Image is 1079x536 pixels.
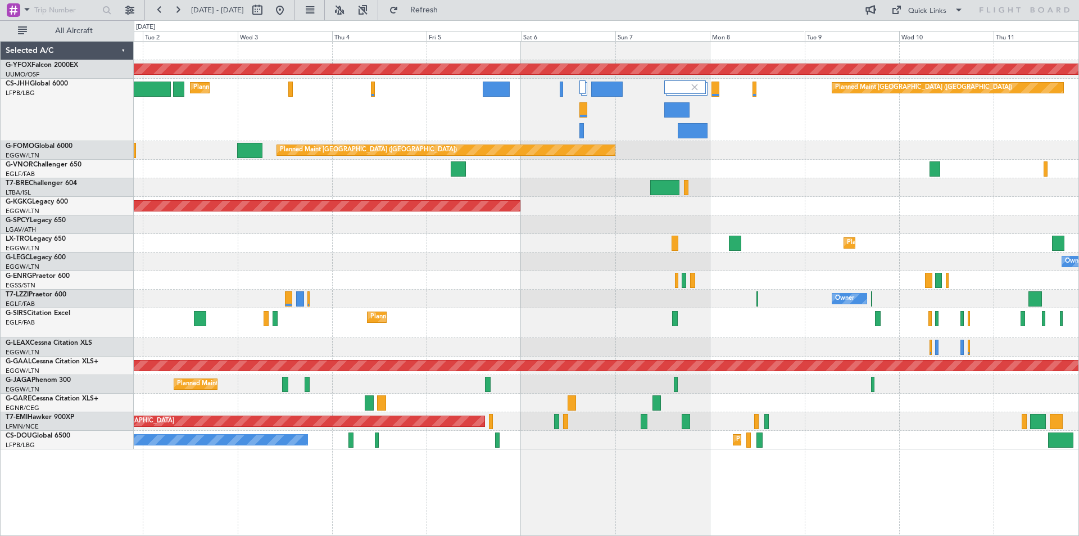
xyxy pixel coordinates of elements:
div: Planned Maint [GEOGRAPHIC_DATA] ([GEOGRAPHIC_DATA]) [370,309,547,326]
a: T7-LZZIPraetor 600 [6,291,66,298]
div: Wed 3 [238,31,332,41]
div: Planned Maint [GEOGRAPHIC_DATA] ([GEOGRAPHIC_DATA]) [736,431,913,448]
div: Quick Links [908,6,946,17]
a: CS-DOUGlobal 6500 [6,433,70,439]
div: Tue 2 [143,31,237,41]
span: G-SIRS [6,310,27,317]
a: LFPB/LBG [6,441,35,449]
a: G-ENRGPraetor 600 [6,273,70,280]
div: Wed 10 [899,31,994,41]
a: EGLF/FAB [6,318,35,327]
a: LGAV/ATH [6,226,36,234]
button: Quick Links [886,1,969,19]
span: T7-EMI [6,414,28,421]
a: EGGW/LTN [6,367,39,375]
a: EGGW/LTN [6,207,39,215]
span: G-YFOX [6,62,31,69]
div: Thu 4 [332,31,427,41]
img: gray-close.svg [690,82,700,92]
a: UUMO/OSF [6,70,39,79]
div: Planned Maint [GEOGRAPHIC_DATA] ([GEOGRAPHIC_DATA]) [280,142,457,159]
a: EGGW/LTN [6,263,39,271]
a: EGNR/CEG [6,404,39,412]
div: Planned Maint [GEOGRAPHIC_DATA] ([GEOGRAPHIC_DATA]) [177,376,354,393]
a: G-SPCYLegacy 650 [6,217,66,224]
a: G-LEGCLegacy 600 [6,254,66,261]
input: Trip Number [34,2,99,19]
a: LX-TROLegacy 650 [6,236,66,242]
a: T7-EMIHawker 900XP [6,414,74,421]
a: G-YFOXFalcon 2000EX [6,62,78,69]
a: G-SIRSCitation Excel [6,310,70,317]
a: LFMN/NCE [6,422,39,431]
a: G-GAALCessna Citation XLS+ [6,358,98,365]
span: G-FOMO [6,143,34,150]
a: LTBA/ISL [6,188,31,197]
a: EGGW/LTN [6,385,39,394]
div: Owner [835,290,854,307]
a: EGLF/FAB [6,300,35,308]
span: T7-LZZI [6,291,29,298]
a: EGSS/STN [6,281,35,290]
span: G-SPCY [6,217,30,224]
a: EGLF/FAB [6,170,35,178]
div: Planned Maint Dusseldorf [847,235,921,251]
span: G-JAGA [6,377,31,384]
span: G-KGKG [6,199,32,205]
a: T7-BREChallenger 604 [6,180,77,187]
div: Planned Maint [GEOGRAPHIC_DATA] ([GEOGRAPHIC_DATA]) [835,79,1012,96]
span: [DATE] - [DATE] [191,5,244,15]
a: G-JAGAPhenom 300 [6,377,71,384]
span: CS-JHH [6,80,30,87]
button: All Aircraft [12,22,122,40]
div: Tue 9 [805,31,899,41]
a: CS-JHHGlobal 6000 [6,80,68,87]
a: EGGW/LTN [6,348,39,357]
span: G-GARE [6,395,31,402]
span: T7-BRE [6,180,29,187]
a: G-LEAXCessna Citation XLS [6,340,92,346]
a: LFPB/LBG [6,89,35,97]
a: G-FOMOGlobal 6000 [6,143,72,150]
button: Refresh [384,1,451,19]
a: G-GARECessna Citation XLS+ [6,395,98,402]
span: G-LEGC [6,254,30,261]
a: G-KGKGLegacy 600 [6,199,68,205]
span: G-LEAX [6,340,30,346]
a: EGGW/LTN [6,151,39,160]
div: Mon 8 [710,31,804,41]
div: Planned Maint [GEOGRAPHIC_DATA] ([GEOGRAPHIC_DATA]) [193,79,370,96]
span: Refresh [401,6,448,14]
span: All Aircraft [29,27,119,35]
div: [DATE] [136,22,155,32]
a: G-VNORChallenger 650 [6,161,81,168]
span: G-VNOR [6,161,33,168]
div: Sat 6 [521,31,615,41]
span: G-GAAL [6,358,31,365]
span: G-ENRG [6,273,32,280]
span: LX-TRO [6,236,30,242]
span: CS-DOU [6,433,32,439]
div: Fri 5 [427,31,521,41]
div: Sun 7 [615,31,710,41]
a: EGGW/LTN [6,244,39,253]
